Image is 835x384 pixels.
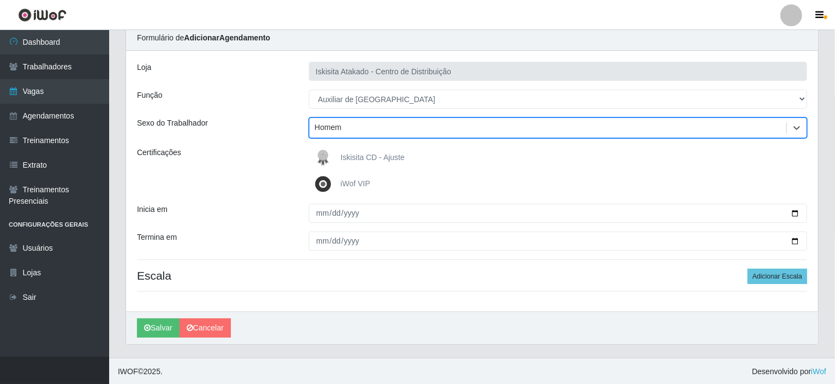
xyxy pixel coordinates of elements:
[309,232,808,251] input: 00/00/0000
[137,269,807,282] h4: Escala
[184,33,270,42] strong: Adicionar Agendamento
[118,366,163,377] span: © 2025 .
[180,318,231,338] a: Cancelar
[137,232,177,243] label: Termina em
[811,367,826,376] a: iWof
[137,117,208,129] label: Sexo do Trabalhador
[137,147,181,158] label: Certificações
[137,62,151,73] label: Loja
[312,147,338,169] img: Iskisita CD - Ajuste
[137,318,180,338] button: Salvar
[752,366,826,377] span: Desenvolvido por
[18,8,67,22] img: CoreUI Logo
[118,367,138,376] span: IWOF
[126,26,818,51] div: Formulário de
[137,204,168,215] label: Inicia em
[315,122,342,134] div: Homem
[137,90,163,101] label: Função
[341,153,404,162] span: Iskisita CD - Ajuste
[309,204,808,223] input: 00/00/0000
[341,179,370,188] span: iWof VIP
[312,173,338,195] img: iWof VIP
[748,269,807,284] button: Adicionar Escala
